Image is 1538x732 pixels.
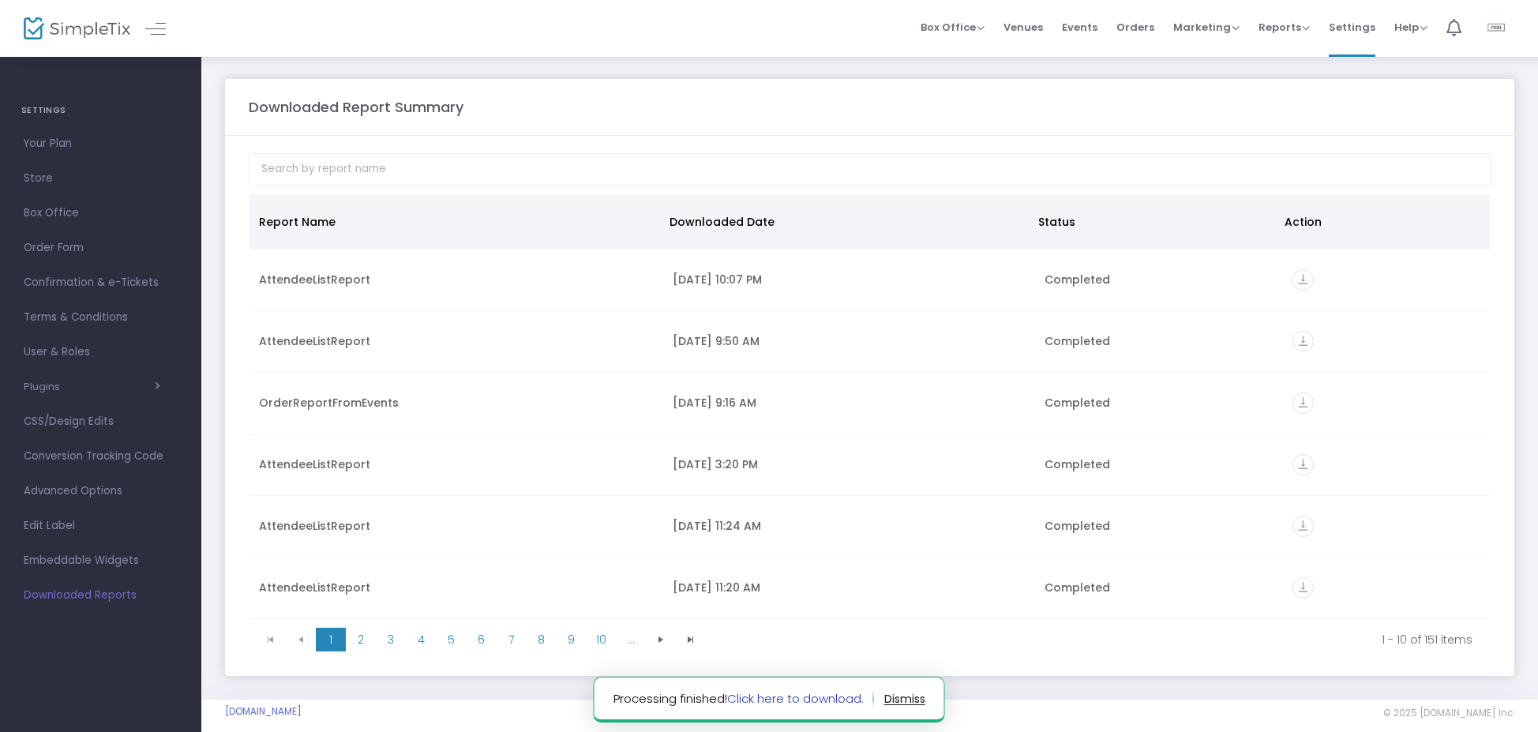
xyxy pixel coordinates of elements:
[1292,392,1314,414] i: vertical_align_bottom
[1292,269,1480,291] div: https://go.SimpleTix.com/7bmyi
[24,307,178,328] span: Terms & Conditions
[1292,331,1314,352] i: vertical_align_bottom
[259,518,654,534] div: AttendeeListReport
[24,133,178,154] span: Your Plan
[1045,518,1274,534] div: Completed
[24,516,178,536] span: Edit Label
[613,690,874,708] span: Processing finished!
[24,238,178,258] span: Order Form
[660,194,1030,250] th: Downloaded Date
[249,153,1491,186] input: Search by report name
[24,203,178,223] span: Box Office
[673,580,1026,595] div: 8/11/2025 11:20 AM
[24,585,178,606] span: Downloaded Reports
[1292,392,1480,414] div: https://go.SimpleTix.com/dqz4p
[496,628,526,651] span: Page 7
[316,628,346,651] span: Page 1
[259,395,654,411] div: OrderReportFromEvents
[1045,580,1274,595] div: Completed
[673,395,1026,411] div: 8/12/2025 9:16 AM
[249,96,463,118] m-panel-title: Downloaded Report Summary
[1173,20,1240,35] span: Marketing
[1292,520,1314,536] a: vertical_align_bottom
[1045,272,1274,287] div: Completed
[24,272,178,293] span: Confirmation & e-Tickets
[24,481,178,501] span: Advanced Options
[1003,7,1043,47] span: Venues
[225,705,302,718] a: [DOMAIN_NAME]
[21,95,180,126] h4: SETTINGS
[616,628,646,651] span: Page 11
[24,342,178,362] span: User & Roles
[1045,395,1274,411] div: Completed
[727,690,864,707] a: Click here to download.
[685,633,697,646] span: Go to the last page
[1329,7,1375,47] span: Settings
[1292,454,1314,475] i: vertical_align_bottom
[406,628,436,651] span: Page 4
[1292,577,1480,599] div: https://go.SimpleTix.com/zmu4l
[24,381,160,393] button: Plugins
[346,628,376,651] span: Page 2
[884,686,925,711] button: dismiss
[1394,20,1427,35] span: Help
[673,518,1026,534] div: 8/11/2025 11:24 AM
[259,272,654,287] div: AttendeeListReport
[1292,269,1314,291] i: vertical_align_bottom
[673,272,1026,287] div: 8/12/2025 10:07 PM
[655,633,667,646] span: Go to the next page
[24,446,178,467] span: Conversion Tracking Code
[717,632,1472,648] kendo-pager-info: 1 - 10 of 151 items
[673,456,1026,472] div: 8/11/2025 3:20 PM
[1292,331,1480,352] div: https://go.SimpleTix.com/gcxdx
[1292,397,1314,413] a: vertical_align_bottom
[1045,333,1274,349] div: Completed
[1045,456,1274,472] div: Completed
[1292,459,1314,475] a: vertical_align_bottom
[1292,454,1480,475] div: https://go.SimpleTix.com/ipxdy
[259,456,654,472] div: AttendeeListReport
[376,628,406,651] span: Page 3
[259,580,654,595] div: AttendeeListReport
[586,628,616,651] span: Page 10
[24,411,178,432] span: CSS/Design Edits
[249,194,660,250] th: Report Name
[1275,194,1480,250] th: Action
[249,194,1490,621] div: Data table
[1383,707,1514,719] span: © 2025 [DOMAIN_NAME] Inc.
[24,550,178,571] span: Embeddable Widgets
[673,333,1026,349] div: 8/12/2025 9:50 AM
[556,628,586,651] span: Page 9
[526,628,556,651] span: Page 8
[1292,516,1480,537] div: https://go.SimpleTix.com/kol3n
[1292,582,1314,598] a: vertical_align_bottom
[1029,194,1275,250] th: Status
[921,20,985,35] span: Box Office
[259,333,654,349] div: AttendeeListReport
[1292,516,1314,537] i: vertical_align_bottom
[1292,336,1314,351] a: vertical_align_bottom
[466,628,496,651] span: Page 6
[24,168,178,189] span: Store
[1259,20,1310,35] span: Reports
[646,628,676,651] span: Go to the next page
[436,628,466,651] span: Page 5
[1116,7,1154,47] span: Orders
[1062,7,1097,47] span: Events
[676,628,706,651] span: Go to the last page
[1292,274,1314,290] a: vertical_align_bottom
[1292,577,1314,599] i: vertical_align_bottom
